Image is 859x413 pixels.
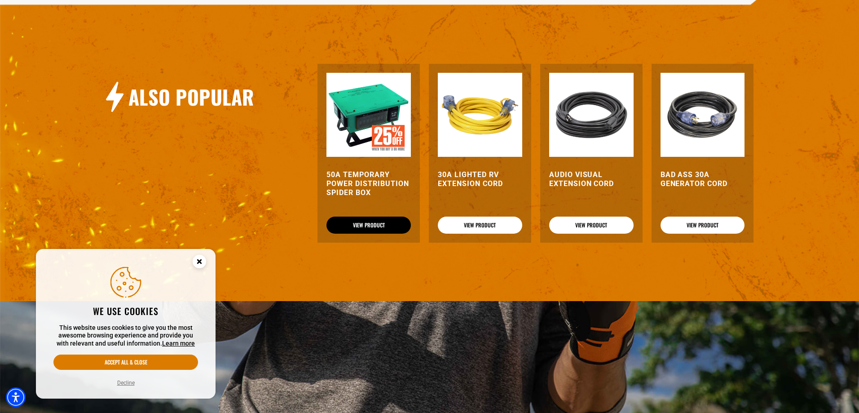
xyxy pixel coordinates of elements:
[128,84,254,110] h2: Also Popular
[326,170,411,197] a: 50A Temporary Power Distribution Spider Box
[6,387,26,407] div: Accessibility Menu
[661,170,745,188] a: Bad Ass 30A Generator Cord
[438,73,522,157] img: yellow
[661,217,745,234] a: View Product
[326,217,411,234] a: View Product
[183,249,216,277] button: Close this option
[162,340,195,347] a: This website uses cookies to give you the most awesome browsing experience and provide you with r...
[53,324,198,348] p: This website uses cookies to give you the most awesome browsing experience and provide you with r...
[115,378,137,387] button: Decline
[438,170,522,188] a: 30A Lighted RV Extension Cord
[549,170,634,188] a: Audio Visual Extension Cord
[36,249,216,399] aside: Cookie Consent
[549,73,634,157] img: black
[549,217,634,234] a: View Product
[326,73,411,157] img: 50A Temporary Power Distribution Spider Box
[661,73,745,157] img: black
[438,217,522,234] a: View Product
[53,305,198,317] h2: We use cookies
[53,355,198,370] button: Accept all & close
